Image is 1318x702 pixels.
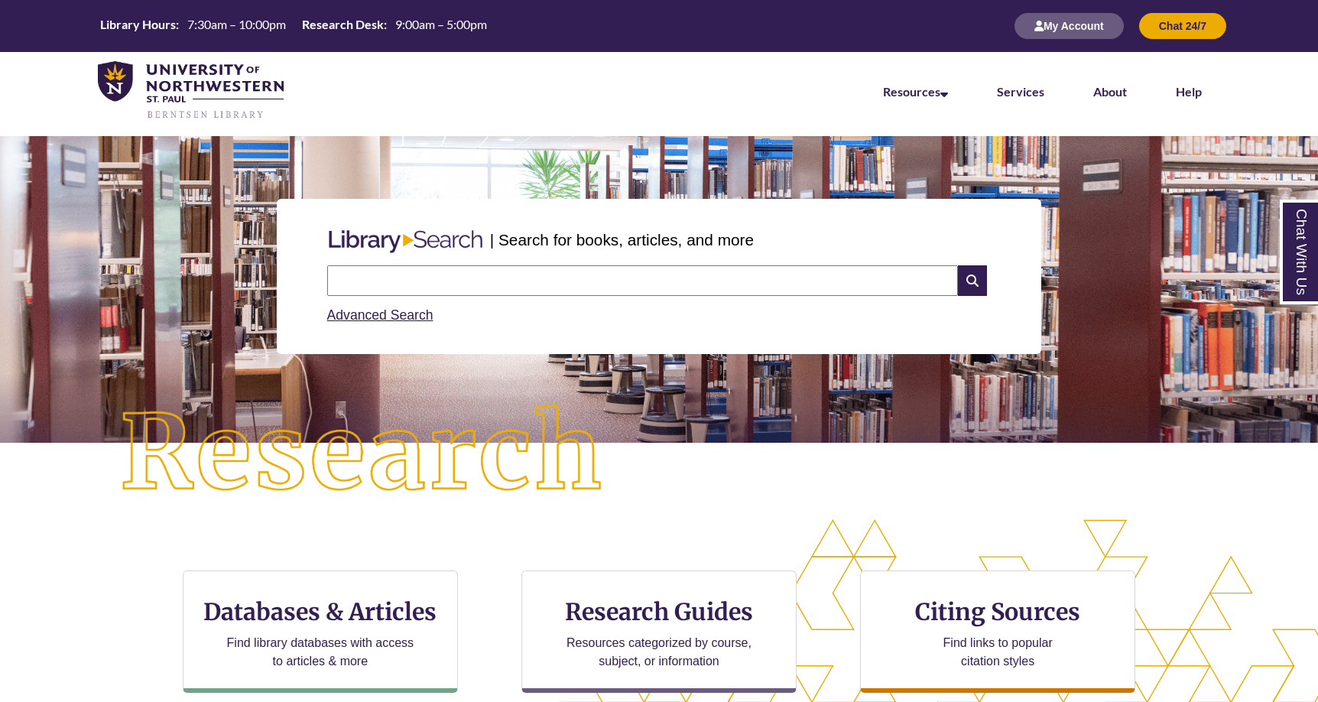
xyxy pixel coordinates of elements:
img: Libary Search [321,224,490,259]
a: About [1093,84,1127,99]
span: 9:00am – 5:00pm [395,17,487,31]
h3: Citing Sources [904,597,1091,626]
th: Research Desk: [296,16,389,33]
i: Search [958,265,987,296]
img: Research [66,351,659,557]
button: Chat 24/7 [1139,13,1226,39]
a: Services [997,84,1044,99]
a: Help [1176,84,1202,99]
button: My Account [1014,13,1124,39]
img: UNWSP Library Logo [98,61,284,120]
h3: Databases & Articles [196,597,445,626]
p: Resources categorized by course, subject, or information [560,634,759,671]
a: Advanced Search [327,307,433,323]
a: Chat 24/7 [1139,19,1226,32]
p: Find links to popular citation styles [924,634,1073,671]
a: Hours Today [94,16,493,37]
a: Research Guides Resources categorized by course, subject, or information [521,570,797,693]
table: Hours Today [94,16,493,35]
h3: Research Guides [534,597,784,626]
p: | Search for books, articles, and more [490,228,754,252]
a: My Account [1014,19,1124,32]
a: Databases & Articles Find library databases with access to articles & more [183,570,458,693]
span: 7:30am – 10:00pm [187,17,286,31]
th: Library Hours: [94,16,181,33]
a: Resources [883,84,948,99]
p: Find library databases with access to articles & more [220,634,420,671]
a: Citing Sources Find links to popular citation styles [860,570,1135,693]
